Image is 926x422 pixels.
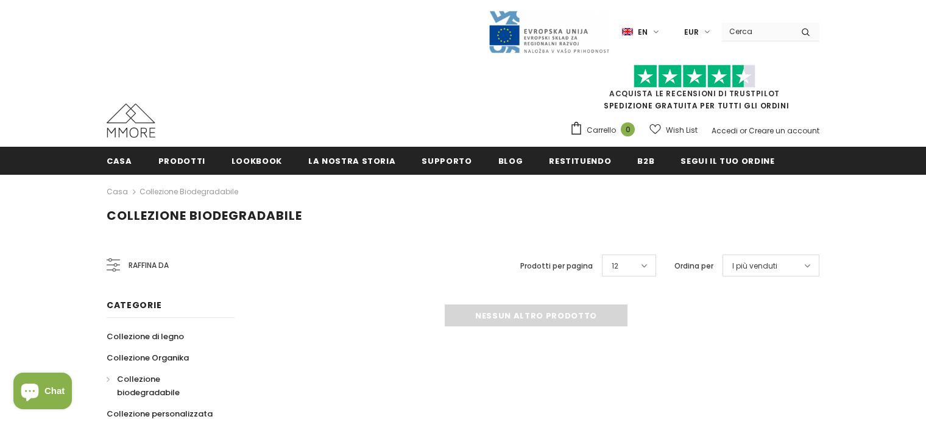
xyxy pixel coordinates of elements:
[129,259,169,272] span: Raffina da
[498,155,523,167] span: Blog
[609,88,780,99] a: Acquista le recensioni di TrustPilot
[231,147,282,174] a: Lookbook
[622,27,633,37] img: i-lang-1.png
[621,122,635,136] span: 0
[740,125,747,136] span: or
[107,368,221,403] a: Collezione biodegradabile
[107,347,189,368] a: Collezione Organika
[684,26,699,38] span: EUR
[107,147,132,174] a: Casa
[158,147,205,174] a: Prodotti
[549,147,611,174] a: Restituendo
[140,186,238,197] a: Collezione biodegradabile
[488,26,610,37] a: Javni Razpis
[107,104,155,138] img: Casi MMORE
[422,147,472,174] a: supporto
[680,147,774,174] a: Segui il tuo ordine
[674,260,713,272] label: Ordina per
[570,70,819,111] span: SPEDIZIONE GRATUITA PER TUTTI GLI ORDINI
[680,155,774,167] span: Segui il tuo ordine
[107,326,184,347] a: Collezione di legno
[10,373,76,412] inbox-online-store-chat: Shopify online store chat
[732,260,777,272] span: I più venduti
[107,185,128,199] a: Casa
[107,408,213,420] span: Collezione personalizzata
[749,125,819,136] a: Creare un account
[422,155,472,167] span: supporto
[107,207,302,224] span: Collezione biodegradabile
[587,124,616,136] span: Carrello
[158,155,205,167] span: Prodotti
[612,260,618,272] span: 12
[520,260,593,272] label: Prodotti per pagina
[666,124,698,136] span: Wish List
[107,299,161,311] span: Categorie
[308,155,395,167] span: La nostra storia
[549,155,611,167] span: Restituendo
[107,331,184,342] span: Collezione di legno
[637,147,654,174] a: B2B
[637,155,654,167] span: B2B
[107,352,189,364] span: Collezione Organika
[570,121,641,139] a: Carrello 0
[649,119,698,141] a: Wish List
[498,147,523,174] a: Blog
[638,26,648,38] span: en
[712,125,738,136] a: Accedi
[488,10,610,54] img: Javni Razpis
[231,155,282,167] span: Lookbook
[634,65,755,88] img: Fidati di Pilot Stars
[117,373,180,398] span: Collezione biodegradabile
[722,23,792,40] input: Search Site
[308,147,395,174] a: La nostra storia
[107,155,132,167] span: Casa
